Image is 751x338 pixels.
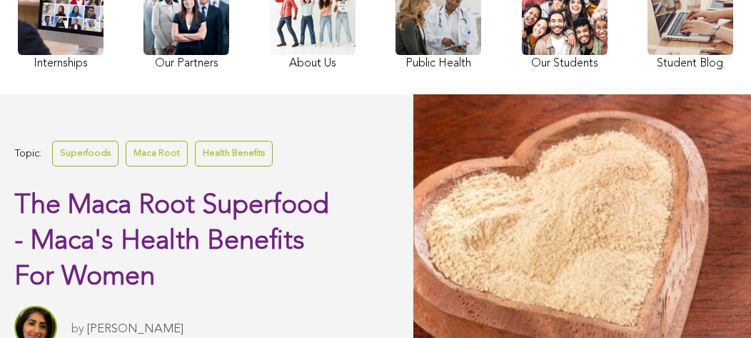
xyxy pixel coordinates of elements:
span: Topic: [14,144,41,164]
a: Health Benefits [195,141,273,166]
a: Superfoods [52,141,119,166]
a: Maca Root [126,141,188,166]
iframe: Chat Widget [680,269,751,338]
span: by [71,323,84,335]
a: [PERSON_NAME] [87,323,183,335]
span: The Maca Root Superfood - Maca's Health Benefits For Women [14,192,329,291]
